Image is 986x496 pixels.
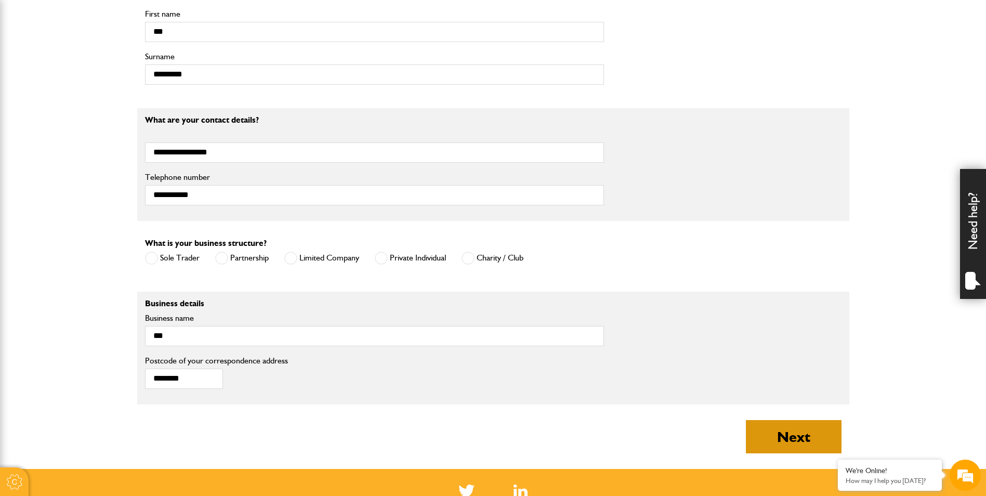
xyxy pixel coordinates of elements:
div: Minimize live chat window [170,5,195,30]
input: Enter your phone number [14,158,190,180]
label: What is your business structure? [145,239,267,247]
button: Next [746,420,842,453]
textarea: Type your message and hit 'Enter' [14,188,190,311]
img: d_20077148190_company_1631870298795_20077148190 [18,58,44,72]
label: Postcode of your correspondence address [145,357,304,365]
label: Sole Trader [145,252,200,265]
label: Telephone number [145,173,604,181]
div: Need help? [960,169,986,299]
input: Enter your email address [14,127,190,150]
p: How may I help you today? [846,477,934,485]
label: Surname [145,53,604,61]
label: Partnership [215,252,269,265]
div: Chat with us now [54,58,175,72]
em: Start Chat [141,320,189,334]
label: First name [145,10,604,18]
label: Limited Company [284,252,359,265]
label: Business name [145,314,604,322]
div: We're Online! [846,466,934,475]
label: Private Individual [375,252,446,265]
p: Business details [145,299,604,308]
label: Charity / Club [462,252,523,265]
p: What are your contact details? [145,116,604,124]
input: Enter your last name [14,96,190,119]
